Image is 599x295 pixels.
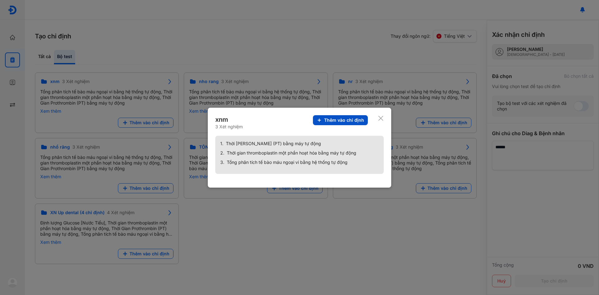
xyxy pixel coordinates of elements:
div: 3 Xét nghiệm [215,124,243,130]
span: Tổng phân tích tế bào máu ngoại vi bằng hệ thống tự động [227,160,348,165]
span: 2. [220,150,224,156]
div: xnm [215,115,243,124]
span: Thời [PERSON_NAME] (PT) bằng máy tự động [226,141,321,146]
span: Thêm vào chỉ định [324,117,364,123]
span: Thời gian thromboplastin một phần hoạt hóa bằng máy tự động [227,150,356,156]
button: Thêm vào chỉ định [313,115,368,125]
span: 1. [220,141,223,146]
span: 3. [220,160,224,165]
